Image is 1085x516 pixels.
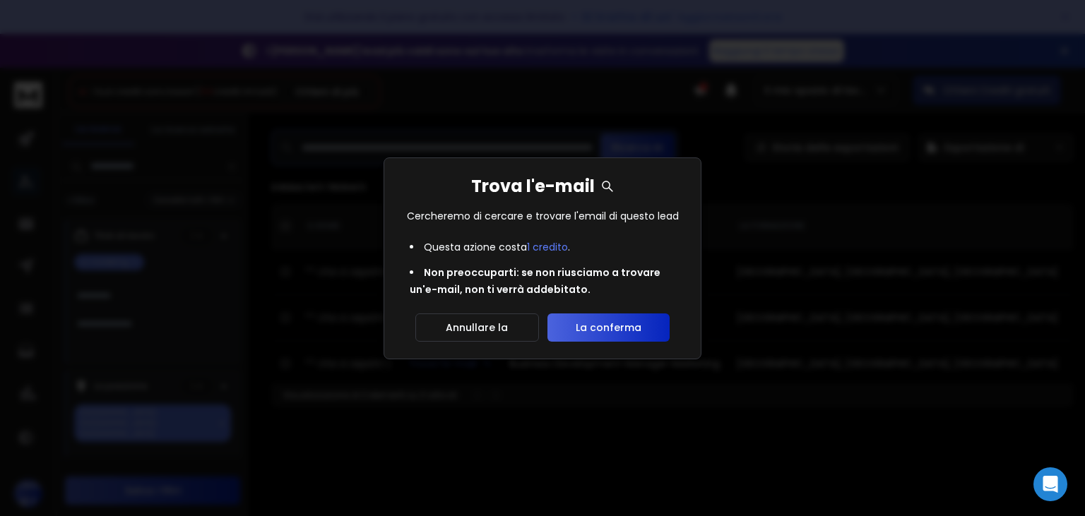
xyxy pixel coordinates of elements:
p: Cercheremo di cercare e trovare l'email di questo lead [407,209,679,223]
li: Questa azione costa . [401,234,684,260]
span: 1 credito [527,240,568,254]
li: Non preoccuparti: se non riusciamo a trovare un'e-mail, non ti verrà addebitato. [401,260,684,302]
button: Annullare la [415,313,539,342]
button: La conferma [547,313,670,342]
h1: Trova l'e-mail [471,175,615,198]
div: Inizia a scrivere un gioco di intenti [1033,467,1067,501]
